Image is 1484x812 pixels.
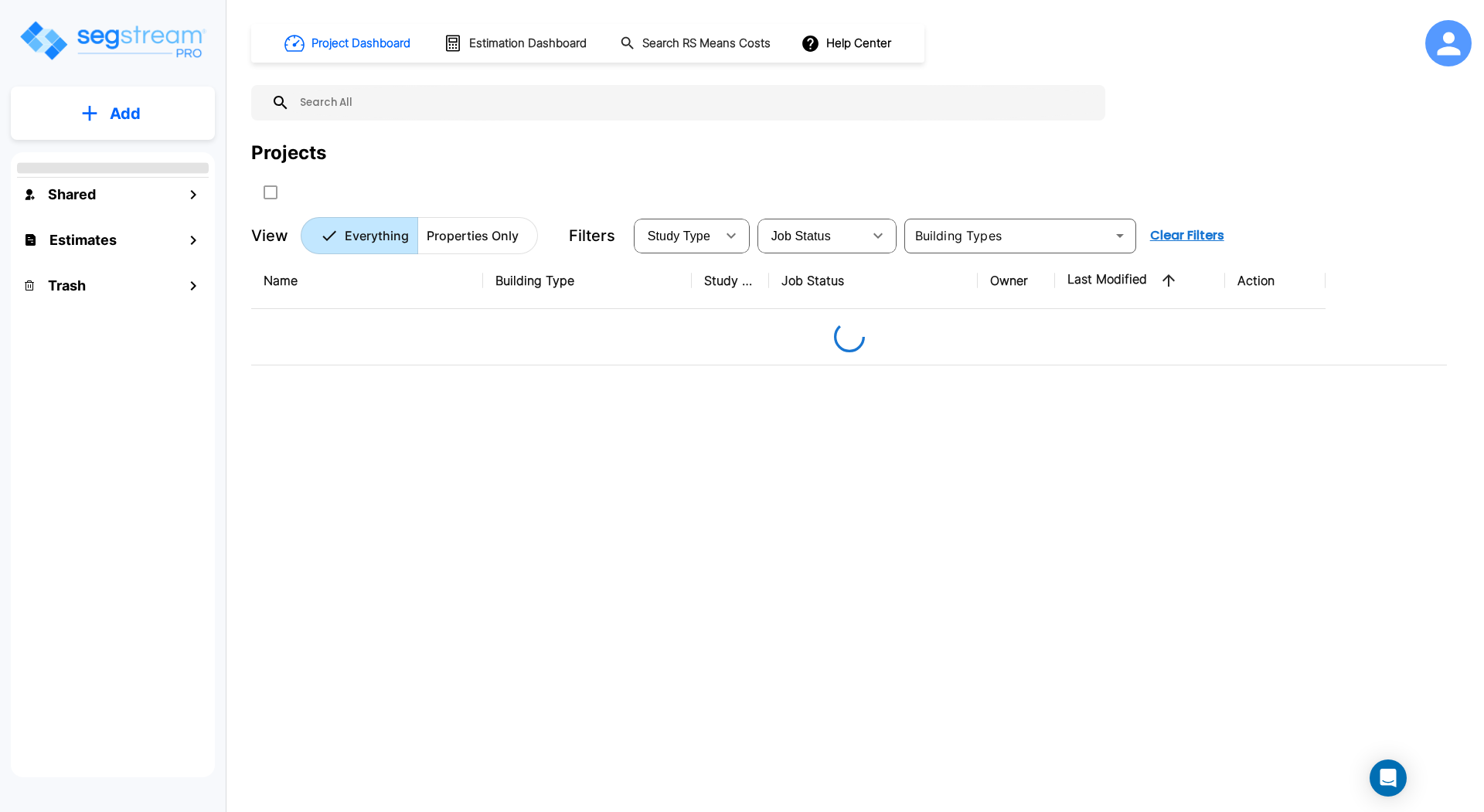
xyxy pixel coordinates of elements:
div: Projects [251,139,326,167]
th: Building Type [483,253,692,309]
button: Help Center [798,29,897,58]
h1: Estimates [49,229,117,250]
h1: Estimation Dashboard [469,35,587,53]
button: SelectAll [255,177,286,208]
p: Everything [345,226,409,245]
img: Logo [18,19,207,63]
button: Everything [301,217,418,254]
div: Select [637,214,716,257]
h1: Shared [48,184,96,205]
th: Job Status [769,253,978,309]
span: Job Status [771,229,831,243]
p: Properties Only [427,226,519,245]
p: Add [110,102,141,125]
button: Open [1109,225,1131,246]
p: View [251,224,288,247]
button: Add [11,91,215,136]
button: Properties Only [417,217,538,254]
h1: Project Dashboard [311,35,410,53]
div: Platform [301,217,538,254]
th: Study Type [692,253,769,309]
div: Open Intercom Messenger [1370,759,1407,797]
span: Study Type [648,229,710,243]
th: Name [251,253,483,309]
th: Action [1225,253,1326,309]
button: Estimation Dashboard [437,27,595,59]
input: Search All [290,85,1098,121]
p: Filters [569,224,615,247]
div: Select [761,214,863,257]
button: Search RS Means Costs [614,29,779,59]
h1: Search RS Means Costs [642,35,771,53]
button: Project Dashboard [278,26,419,60]
th: Owner [978,253,1055,309]
th: Last Modified [1055,253,1225,309]
input: Building Types [909,225,1106,246]
button: Clear Filters [1144,220,1230,251]
h1: Trash [48,275,86,296]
